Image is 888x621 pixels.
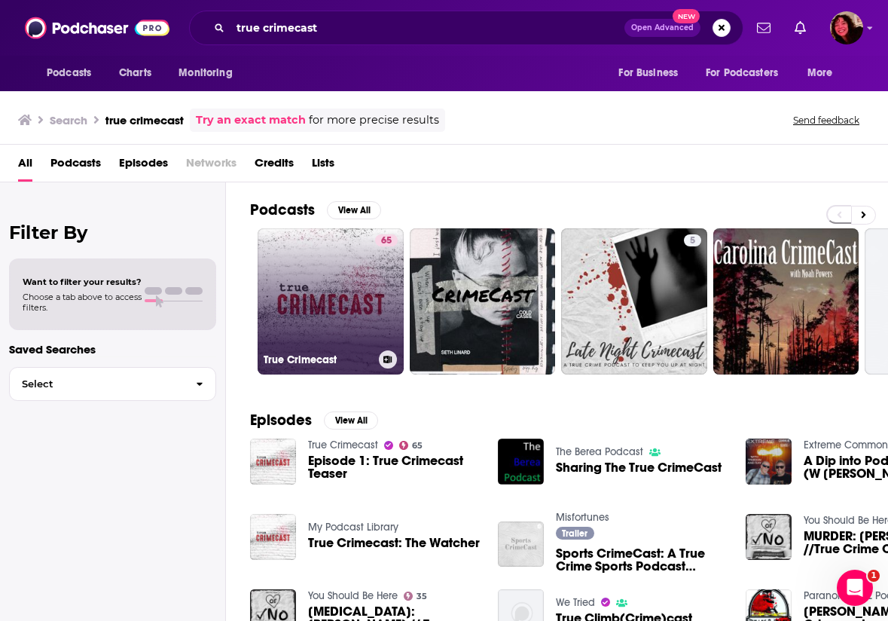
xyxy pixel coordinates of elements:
a: Misfortunes [556,511,609,524]
a: 35 [404,592,428,601]
button: open menu [608,59,697,87]
button: Show profile menu [830,11,863,44]
a: 65 [399,441,423,450]
span: Logged in as Kathryn-Musilek [830,11,863,44]
span: Select [10,379,184,389]
a: 65 [375,234,398,246]
a: Sports CrimeCast: A True Crime Sports Podcast Welcome [556,547,728,573]
img: A Dip into Podcast Royalty (W Jamie from True Crimecast) [746,439,792,485]
button: open menu [168,59,252,87]
input: Search podcasts, credits, & more... [230,16,624,40]
a: Lists [312,151,334,182]
a: You Should Be Here [308,589,398,602]
h2: Episodes [250,411,312,430]
h3: true crimecast [105,113,184,127]
button: open menu [696,59,800,87]
a: Episodes [119,151,168,182]
a: EpisodesView All [250,411,378,430]
a: Charts [109,59,160,87]
span: Choose a tab above to access filters. [23,292,142,313]
img: MURDER: Mary Grieneder //True Crime Cast podcast [746,514,792,560]
a: We Tried [556,596,595,609]
img: Sharing The True CrimeCast [498,439,544,485]
span: Charts [119,63,151,84]
button: View All [324,411,378,430]
h3: True Crimecast [264,353,373,366]
a: Show notifications dropdown [789,15,812,41]
span: 35 [417,593,427,600]
span: For Podcasters [706,63,778,84]
span: Networks [186,151,236,182]
div: Search podcasts, credits, & more... [189,11,743,45]
span: New [673,9,700,23]
h2: Filter By [9,222,216,243]
img: Episode 1: True Crimecast Teaser [250,439,296,485]
button: open menu [797,59,852,87]
iframe: Intercom live chat [837,570,873,606]
a: My Podcast Library [308,521,398,534]
span: Podcasts [47,63,91,84]
p: Saved Searches [9,342,216,356]
a: True Crimecast: The Watcher [308,537,480,549]
span: For Business [618,63,678,84]
button: Open AdvancedNew [624,19,700,37]
img: True Crimecast: The Watcher [250,514,296,560]
a: Show notifications dropdown [751,15,777,41]
span: Monitoring [179,63,232,84]
a: 5 [684,234,701,246]
a: True Crimecast [308,439,378,451]
span: Trailer [562,529,587,538]
button: View All [327,201,381,219]
img: User Profile [830,11,863,44]
a: Sharing The True CrimeCast [556,461,722,474]
a: Episode 1: True Crimecast Teaser [308,454,480,480]
span: 65 [412,442,423,449]
span: Open Advanced [631,24,694,32]
img: Sports CrimeCast: A True Crime Sports Podcast Welcome [498,522,544,567]
h2: Podcasts [250,200,315,219]
button: Select [9,367,216,401]
span: 5 [690,234,695,249]
a: Try an exact match [196,112,306,129]
span: for more precise results [309,112,439,129]
span: 1 [868,570,880,582]
a: Podcasts [50,151,101,182]
span: 65 [381,234,392,249]
span: Want to filter your results? [23,277,142,287]
a: Credits [255,151,294,182]
a: The Berea Podcast [556,445,643,458]
a: 5 [561,228,707,375]
a: 65True Crimecast [258,228,404,375]
h3: Search [50,113,87,127]
a: PodcastsView All [250,200,381,219]
button: Send feedback [789,114,864,127]
span: More [807,63,833,84]
button: open menu [36,59,111,87]
a: All [18,151,32,182]
img: Podchaser - Follow, Share and Rate Podcasts [25,14,169,42]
